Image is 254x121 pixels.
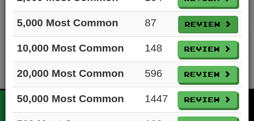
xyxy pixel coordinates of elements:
[141,11,174,37] td: 87
[178,66,237,83] button: Review
[13,11,141,37] td: 5,000 Most Common
[141,62,174,87] td: 596
[178,41,237,58] button: Review
[178,91,237,108] button: Review
[178,16,238,33] button: Review
[141,87,174,113] td: 1447
[13,37,141,62] td: 10,000 Most Common
[141,37,174,62] td: 148
[13,62,141,87] td: 20,000 Most Common
[13,87,141,113] td: 50,000 Most Common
